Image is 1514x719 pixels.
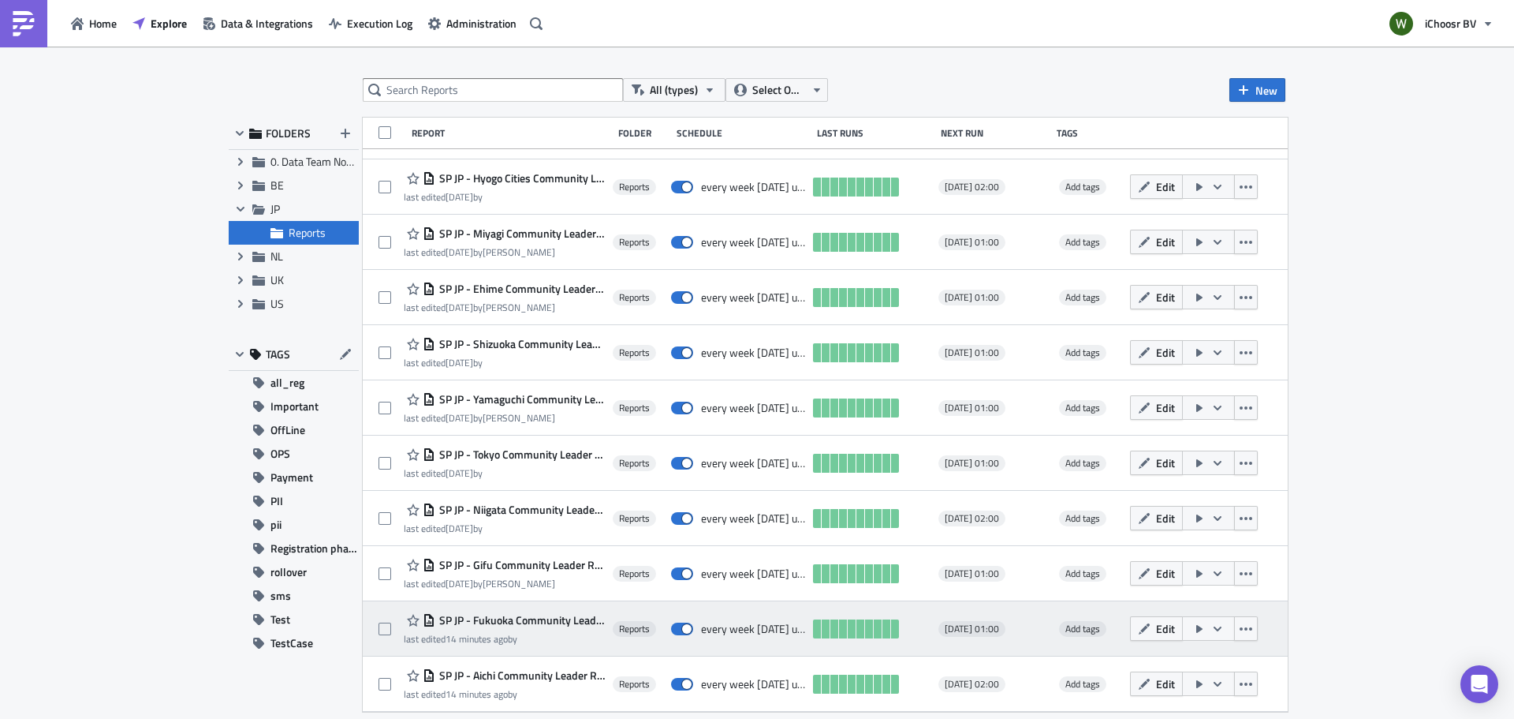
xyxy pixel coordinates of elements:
span: Data & Integrations [221,15,313,32]
a: Explore [125,11,195,36]
span: [DATE] 01:00 [945,346,999,359]
span: Add tags [1065,676,1100,691]
span: SP JP - Fukuoka Community Leader Reports [435,613,605,627]
span: Edit [1156,399,1175,416]
span: SP JP - Miyagi Community Leader Reports [435,227,605,241]
button: all_reg [229,371,359,395]
span: [DATE] 01:00 [945,567,999,580]
span: Edit [1156,344,1175,361]
time: 2025-08-28T08:13:09Z [446,687,508,702]
button: New [1229,78,1285,102]
span: Edit [1156,620,1175,637]
button: PII [229,489,359,513]
span: Execution Log [347,15,412,32]
div: last edited by [PERSON_NAME] [404,246,605,258]
span: Reports [289,224,326,241]
span: [DATE] 01:00 [945,291,999,304]
button: Edit [1130,174,1183,199]
div: every week on Tuesday until September 6, 2025 [701,290,805,305]
span: JP [270,200,280,217]
span: Add tags [1065,179,1100,194]
span: Add tags [1065,621,1100,636]
button: Payment [229,466,359,489]
div: every week on Wednesday until September 6, 2025 [701,401,805,415]
span: Edit [1156,510,1175,526]
span: [DATE] 01:00 [945,457,999,470]
span: All (types) [650,81,698,99]
div: every week on Tuesday until September 11, 2025 [701,346,805,360]
span: Test [270,608,290,631]
span: all_reg [270,371,304,395]
button: Edit [1130,340,1183,365]
span: Reports [619,512,650,525]
time: 2025-06-20T06:57:35Z [446,576,473,591]
span: SP JP - Aichi Community Leader Reports [435,668,605,683]
span: Reports [619,346,650,359]
span: Add tags [1065,455,1100,470]
div: last edited by [404,467,605,479]
time: 2025-04-28T08:52:07Z [446,300,473,315]
span: [DATE] 02:00 [945,512,999,525]
span: Add tags [1059,511,1106,526]
span: Add tags [1059,621,1106,637]
button: Important [229,395,359,418]
span: OffLine [270,418,305,442]
span: Add tags [1065,234,1100,249]
div: last edited by [404,522,605,534]
span: SP JP - Hyogo Cities Community Leader Reports [435,171,605,185]
span: US [270,295,284,312]
button: Home [63,11,125,36]
button: sms [229,584,359,608]
span: [DATE] 02:00 [945,678,999,691]
span: TAGS [266,347,290,361]
span: Edit [1156,455,1175,471]
button: Select Owner [725,78,828,102]
span: Reports [619,567,650,580]
span: SP JP - Niigata Community Leader Reports [435,503,605,517]
button: pii [229,513,359,537]
span: Edit [1156,289,1175,305]
time: 2025-04-24T13:52:57Z [446,410,473,425]
span: iChoosr BV [1425,15,1476,32]
span: Home [89,15,117,32]
button: OffLine [229,418,359,442]
time: 2025-04-09T04:08:54Z [446,355,473,370]
div: last edited by [404,633,605,645]
button: Data & Integrations [195,11,321,36]
span: Edit [1156,676,1175,692]
div: last edited by [404,191,605,203]
span: Reports [619,457,650,470]
span: Edit [1156,565,1175,582]
span: SP JP - Yamaguchi Community Leader Reports [435,392,605,406]
span: [DATE] 01:00 [945,402,999,414]
span: Add tags [1065,345,1100,360]
span: Reports [619,181,650,193]
div: Tags [1057,127,1123,139]
span: Reports [619,236,650,249]
a: Administration [420,11,524,36]
button: Execution Log [321,11,420,36]
button: iChoosr BV [1380,6,1502,41]
span: rollover [270,560,307,584]
span: Add tags [1059,179,1106,195]
span: Important [270,395,319,418]
div: every week on Monday until September 17, 2025 [701,677,805,691]
span: [DATE] 02:00 [945,181,999,193]
span: Add tags [1059,566,1106,582]
div: Folder [618,127,668,139]
img: PushMetrics [11,11,36,36]
span: Add tags [1059,345,1106,361]
span: Add tags [1059,676,1106,692]
span: Explore [151,15,187,32]
span: Edit [1156,178,1175,195]
div: last edited by [PERSON_NAME] [404,412,605,424]
span: SP JP - Shizuoka Community Leader Reports [435,337,605,351]
span: Reports [619,402,650,414]
div: last edited by [404,357,605,369]
button: All (types) [623,78,725,102]
span: SP JP - Ehime Community Leader Reports [435,282,605,296]
time: 2025-06-20T06:57:56Z [446,245,473,260]
button: Edit [1130,451,1183,475]
span: sms [270,584,291,608]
